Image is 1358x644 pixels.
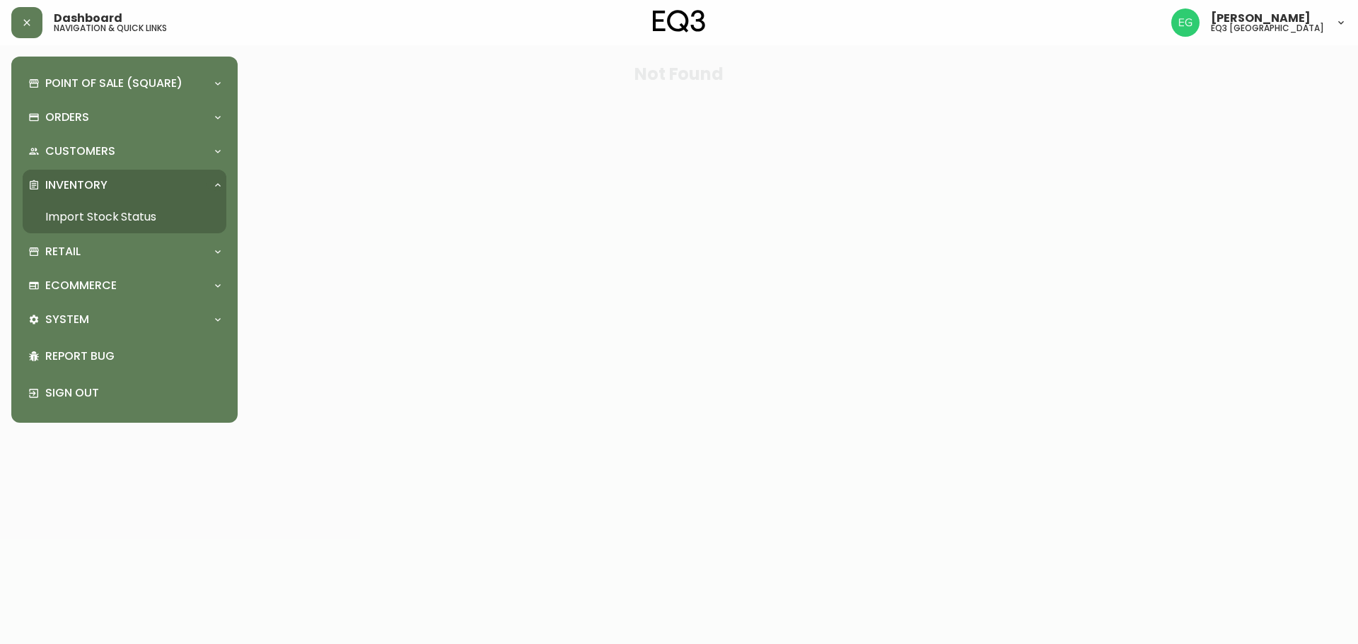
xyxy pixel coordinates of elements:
p: Orders [45,110,89,125]
p: Report Bug [45,349,221,364]
span: [PERSON_NAME] [1211,13,1311,24]
p: Inventory [45,177,108,193]
div: Orders [23,102,226,133]
div: Ecommerce [23,270,226,301]
img: db11c1629862fe82d63d0774b1b54d2b [1171,8,1200,37]
p: System [45,312,89,327]
p: Retail [45,244,81,259]
a: Import Stock Status [23,201,226,233]
div: Inventory [23,170,226,201]
p: Customers [45,144,115,159]
div: System [23,304,226,335]
div: Retail [23,236,226,267]
p: Sign Out [45,385,221,401]
div: Customers [23,136,226,167]
img: logo [653,10,705,33]
div: Point of Sale (Square) [23,68,226,99]
div: Report Bug [23,338,226,375]
h5: eq3 [GEOGRAPHIC_DATA] [1211,24,1324,33]
div: Sign Out [23,375,226,411]
span: Dashboard [54,13,122,24]
p: Ecommerce [45,278,117,293]
p: Point of Sale (Square) [45,76,182,91]
h5: navigation & quick links [54,24,167,33]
